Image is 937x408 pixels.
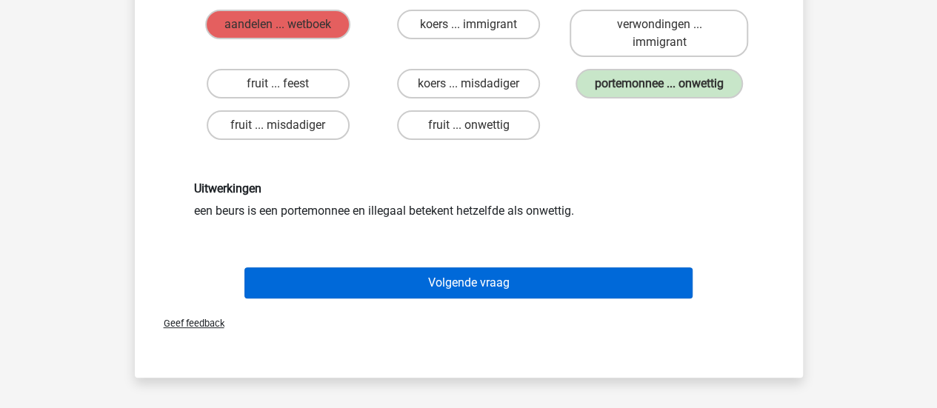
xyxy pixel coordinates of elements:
label: fruit ... feest [207,69,350,98]
label: koers ... misdadiger [397,69,540,98]
label: fruit ... misdadiger [207,110,350,140]
label: portemonnee ... onwettig [576,69,743,98]
h6: Uitwerkingen [194,181,744,195]
button: Volgende vraag [244,267,693,298]
span: Geef feedback [152,318,224,329]
label: koers ... immigrant [397,10,540,39]
label: verwondingen ... immigrant [570,10,748,57]
label: aandelen ... wetboek [205,10,350,39]
label: fruit ... onwettig [397,110,540,140]
div: een beurs is een portemonnee en illegaal betekent hetzelfde als onwettig. [183,181,755,219]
